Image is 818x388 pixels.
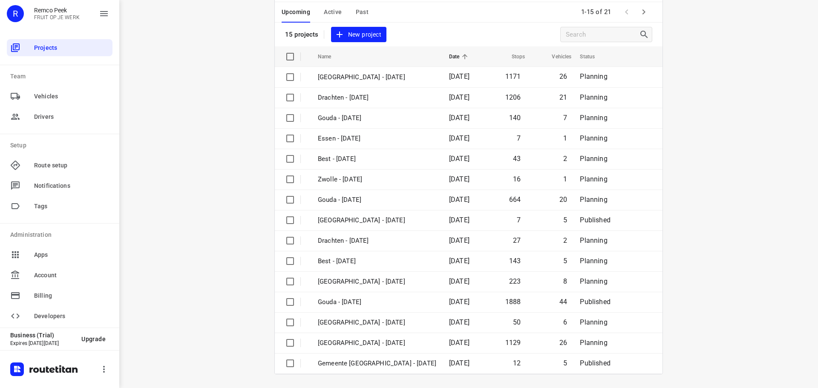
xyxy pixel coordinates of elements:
[318,338,436,348] p: Zwolle - Wednesday
[34,43,109,52] span: Projects
[580,195,607,204] span: Planning
[318,216,436,225] p: Gemeente Rotterdam - Thursday
[34,312,109,321] span: Developers
[505,298,521,306] span: 1888
[285,31,319,38] p: 15 projects
[318,236,436,246] p: Drachten - Thursday
[10,141,112,150] p: Setup
[449,72,469,80] span: [DATE]
[10,332,75,339] p: Business (Trial)
[513,236,521,244] span: 27
[7,5,24,22] div: R
[7,198,112,215] div: Tags
[580,257,607,265] span: Planning
[580,93,607,101] span: Planning
[7,287,112,304] div: Billing
[559,72,567,80] span: 26
[505,339,521,347] span: 1129
[449,277,469,285] span: [DATE]
[34,7,80,14] p: Remco Peek
[509,195,521,204] span: 664
[580,175,607,183] span: Planning
[318,297,436,307] p: Gouda - Wednesday
[563,359,567,367] span: 5
[517,134,521,142] span: 7
[580,277,607,285] span: Planning
[356,7,369,17] span: Past
[541,52,571,62] span: Vehicles
[449,195,469,204] span: [DATE]
[7,157,112,174] div: Route setup
[7,108,112,125] div: Drivers
[7,39,112,56] div: Projects
[318,359,436,368] p: Gemeente Rotterdam - Wednesday
[578,3,615,21] span: 1-15 of 21
[580,72,607,80] span: Planning
[449,359,469,367] span: [DATE]
[318,277,436,287] p: Zwolle - Thursday
[34,181,109,190] span: Notifications
[563,114,567,122] span: 7
[580,216,611,224] span: Published
[563,318,567,326] span: 6
[635,3,652,20] span: Next Page
[563,175,567,183] span: 1
[580,359,611,367] span: Published
[318,134,436,144] p: Essen - Friday
[34,250,109,259] span: Apps
[318,318,436,328] p: Antwerpen - Wednesday
[580,52,606,62] span: Status
[318,195,436,205] p: Gouda - Thursday
[509,257,521,265] span: 143
[505,93,521,101] span: 1206
[318,256,436,266] p: Best - Thursday
[34,291,109,300] span: Billing
[505,72,521,80] span: 1171
[513,318,521,326] span: 50
[563,257,567,265] span: 5
[318,113,436,123] p: Gouda - [DATE]
[34,271,109,280] span: Account
[559,195,567,204] span: 20
[7,267,112,284] div: Account
[580,155,607,163] span: Planning
[517,216,521,224] span: 7
[563,216,567,224] span: 5
[509,277,521,285] span: 223
[639,29,652,40] div: Search
[580,236,607,244] span: Planning
[559,298,567,306] span: 44
[559,93,567,101] span: 21
[501,52,525,62] span: Stops
[318,52,343,62] span: Name
[7,177,112,194] div: Notifications
[331,27,386,43] button: New project
[34,161,109,170] span: Route setup
[75,331,112,347] button: Upgrade
[580,114,607,122] span: Planning
[282,7,310,17] span: Upcoming
[580,318,607,326] span: Planning
[34,14,80,20] p: FRUIT OP JE WERK
[34,202,109,211] span: Tags
[559,339,567,347] span: 26
[7,246,112,263] div: Apps
[449,134,469,142] span: [DATE]
[10,72,112,81] p: Team
[566,28,639,41] input: Search projects
[563,236,567,244] span: 2
[7,308,112,325] div: Developers
[449,339,469,347] span: [DATE]
[513,155,521,163] span: 43
[449,298,469,306] span: [DATE]
[449,175,469,183] span: [DATE]
[449,93,469,101] span: [DATE]
[318,72,436,82] p: [GEOGRAPHIC_DATA] - [DATE]
[449,114,469,122] span: [DATE]
[34,112,109,121] span: Drivers
[513,175,521,183] span: 16
[449,257,469,265] span: [DATE]
[509,114,521,122] span: 140
[10,230,112,239] p: Administration
[81,336,106,342] span: Upgrade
